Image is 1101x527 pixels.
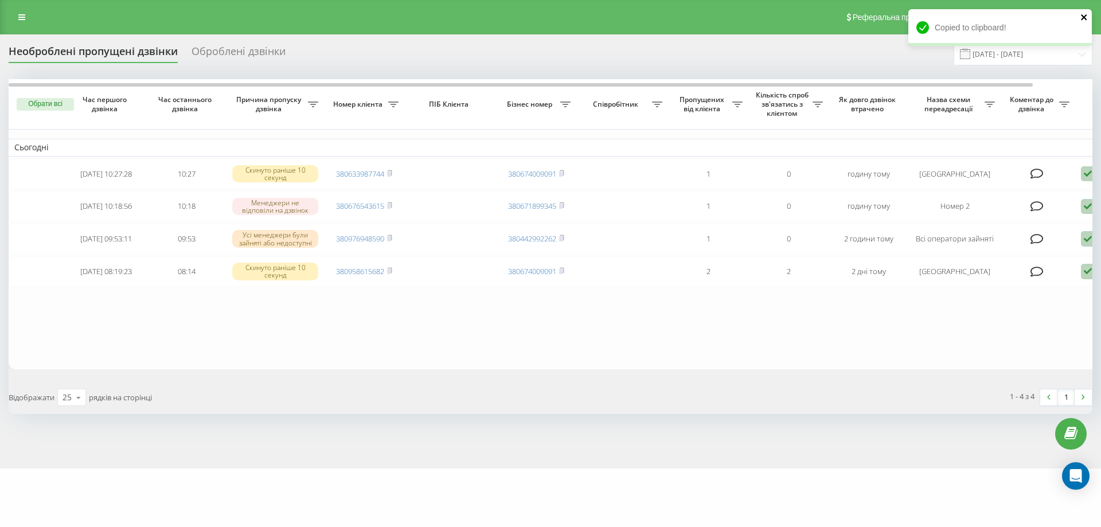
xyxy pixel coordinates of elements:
[1006,95,1059,113] span: Коментар до дзвінка
[89,392,152,403] span: рядків на сторінці
[9,45,178,63] div: Необроблені пропущені дзвінки
[336,169,384,179] a: 380633987744
[414,100,486,109] span: ПІБ Клієнта
[232,230,318,247] div: Усі менеджери були зайняті або недоступні
[75,95,137,113] span: Час першого дзвінка
[748,224,829,254] td: 0
[915,95,985,113] span: Назва схеми переадресації
[1057,389,1075,405] a: 1
[336,266,384,276] a: 380958615682
[909,256,1001,287] td: [GEOGRAPHIC_DATA]
[748,159,829,189] td: 0
[909,224,1001,254] td: Всі оператори зайняті
[668,224,748,254] td: 1
[66,191,146,221] td: [DATE] 10:18:56
[232,165,318,182] div: Скинуто раніше 10 секунд
[829,191,909,221] td: годину тому
[1062,462,1090,490] div: Open Intercom Messenger
[1080,13,1088,24] button: close
[155,95,217,113] span: Час останнього дзвінка
[232,263,318,280] div: Скинуто раніше 10 секунд
[192,45,286,63] div: Оброблені дзвінки
[330,100,388,109] span: Номер клієнта
[508,233,556,244] a: 380442992262
[146,159,227,189] td: 10:27
[232,198,318,215] div: Менеджери не відповіли на дзвінок
[674,95,732,113] span: Пропущених від клієнта
[829,256,909,287] td: 2 дні тому
[1010,391,1034,402] div: 1 - 4 з 4
[232,95,308,113] span: Причина пропуску дзвінка
[146,224,227,254] td: 09:53
[502,100,560,109] span: Бізнес номер
[508,266,556,276] a: 380674009091
[66,224,146,254] td: [DATE] 09:53:11
[66,159,146,189] td: [DATE] 10:27:28
[829,224,909,254] td: 2 години тому
[853,13,937,22] span: Реферальна програма
[336,233,384,244] a: 380976948590
[748,256,829,287] td: 2
[668,159,748,189] td: 1
[146,256,227,287] td: 08:14
[336,201,384,211] a: 380676543615
[754,91,813,118] span: Кількість спроб зв'язатись з клієнтом
[508,201,556,211] a: 380671899345
[668,256,748,287] td: 2
[508,169,556,179] a: 380674009091
[748,191,829,221] td: 0
[63,392,72,403] div: 25
[9,392,54,403] span: Відображати
[66,256,146,287] td: [DATE] 08:19:23
[838,95,900,113] span: Як довго дзвінок втрачено
[17,98,74,111] button: Обрати всі
[829,159,909,189] td: годину тому
[909,159,1001,189] td: [GEOGRAPHIC_DATA]
[909,191,1001,221] td: Номер 2
[908,9,1092,46] div: Copied to clipboard!
[146,191,227,221] td: 10:18
[582,100,652,109] span: Співробітник
[668,191,748,221] td: 1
